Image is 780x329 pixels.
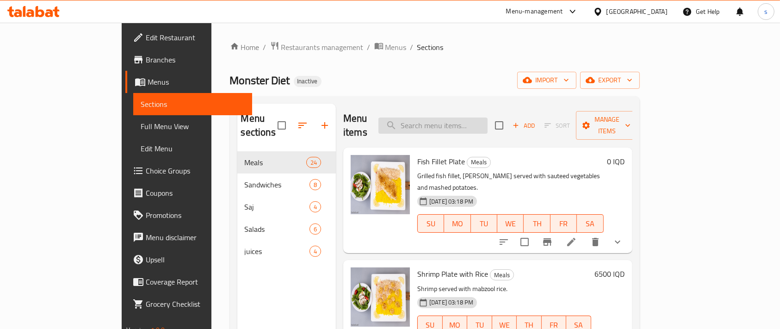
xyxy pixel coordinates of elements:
[417,42,444,53] span: Sections
[493,231,515,253] button: sort-choices
[426,298,477,307] span: [DATE] 03:18 PM
[141,143,245,154] span: Edit Menu
[146,187,245,199] span: Coupons
[417,214,444,233] button: SU
[515,232,534,252] span: Select to update
[245,201,310,212] span: Saj
[294,77,322,85] span: Inactive
[125,271,252,293] a: Coverage Report
[133,115,252,137] a: Full Menu View
[584,231,607,253] button: delete
[417,283,591,295] p: Shrimp served with mabzool rice.
[245,246,310,257] div: juices
[245,223,310,235] span: Salads
[490,269,514,280] div: Meals
[343,112,367,139] h2: Menu items
[270,41,364,53] a: Restaurants management
[310,223,321,235] div: items
[237,218,336,240] div: Salads6
[148,76,245,87] span: Menus
[417,267,488,281] span: Shrimp Plate with Rice
[764,6,768,17] span: s
[588,74,632,86] span: export
[421,217,440,230] span: SU
[146,32,245,43] span: Edit Restaurant
[577,214,603,233] button: SA
[230,70,290,91] span: Monster Diet
[595,267,625,280] h6: 6500 IQD
[125,248,252,271] a: Upsell
[524,214,550,233] button: TH
[612,236,623,248] svg: Show Choices
[511,120,536,131] span: Add
[125,204,252,226] a: Promotions
[576,111,638,140] button: Manage items
[475,217,494,230] span: TU
[536,231,558,253] button: Branch-specific-item
[314,114,336,137] button: Add section
[417,155,465,168] span: Fish Fillet Plate
[125,71,252,93] a: Menus
[133,93,252,115] a: Sections
[237,196,336,218] div: Saj4
[374,41,407,53] a: Menus
[607,231,629,253] button: show more
[351,267,410,327] img: Shrimp Plate with Rice
[426,197,477,206] span: [DATE] 03:18 PM
[385,42,407,53] span: Menus
[497,214,524,233] button: WE
[306,157,321,168] div: items
[506,6,563,17] div: Menu-management
[272,116,291,135] span: Select all sections
[525,74,569,86] span: import
[146,165,245,176] span: Choice Groups
[125,226,252,248] a: Menu disclaimer
[554,217,573,230] span: FR
[146,298,245,310] span: Grocery Checklist
[471,214,497,233] button: TU
[517,72,576,89] button: import
[146,276,245,287] span: Coverage Report
[125,26,252,49] a: Edit Restaurant
[410,42,414,53] li: /
[230,41,640,53] nav: breadcrumb
[551,214,577,233] button: FR
[583,114,631,137] span: Manage items
[539,118,576,133] span: Select section first
[310,201,321,212] div: items
[241,112,278,139] h2: Menu sections
[125,293,252,315] a: Grocery Checklist
[607,155,625,168] h6: 0 IQD
[245,179,310,190] span: Sandwiches
[245,157,306,168] span: Meals
[509,118,539,133] button: Add
[146,54,245,65] span: Branches
[467,157,490,168] span: Meals
[501,217,520,230] span: WE
[141,121,245,132] span: Full Menu View
[125,49,252,71] a: Branches
[237,174,336,196] div: Sandwiches8
[294,76,322,87] div: Inactive
[566,236,577,248] a: Edit menu item
[237,240,336,262] div: juices4
[444,214,470,233] button: MO
[310,203,321,211] span: 4
[378,118,488,134] input: search
[417,170,604,193] p: Grilled fish fillet, [PERSON_NAME] served with sauteed vegetables and mashed potatoes.
[490,270,514,280] span: Meals
[141,99,245,110] span: Sections
[146,254,245,265] span: Upsell
[125,160,252,182] a: Choice Groups
[367,42,371,53] li: /
[146,232,245,243] span: Menu disclaimer
[125,182,252,204] a: Coupons
[146,210,245,221] span: Promotions
[310,225,321,234] span: 6
[509,118,539,133] span: Add item
[310,246,321,257] div: items
[448,217,467,230] span: MO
